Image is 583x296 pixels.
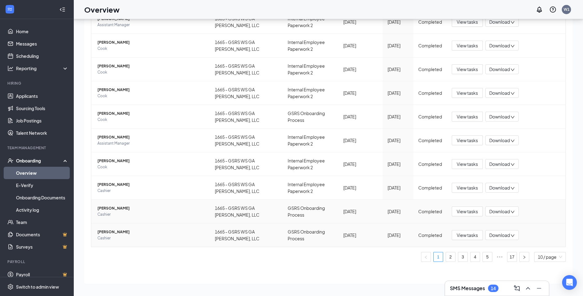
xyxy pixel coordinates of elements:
li: 17 [507,252,517,262]
div: [DATE] [343,42,378,49]
span: [PERSON_NAME] [97,87,205,93]
div: Completed [418,66,442,73]
div: [DATE] [388,184,408,191]
span: View tasks [457,66,478,73]
div: [DATE] [343,90,378,96]
a: Talent Network [16,127,69,139]
span: Assistant Manager [97,22,205,28]
span: [PERSON_NAME] [97,205,205,211]
button: View tasks [452,183,483,193]
span: down [510,210,515,214]
div: Completed [418,42,442,49]
td: 1665 - GSRS WS GA [PERSON_NAME], LLC [210,152,283,176]
svg: WorkstreamLogo [7,6,13,12]
div: [DATE] [388,66,408,73]
a: Onboarding Documents [16,191,69,204]
div: Team Management [7,145,67,150]
button: ChevronUp [523,283,533,293]
span: right [522,255,526,259]
a: Activity log [16,204,69,216]
a: 3 [458,252,467,262]
li: Next 5 Pages [495,252,505,262]
span: down [510,20,515,25]
h1: Overview [84,4,120,15]
div: [DATE] [388,113,408,120]
button: View tasks [452,206,483,216]
td: Internal Employee Paperwork 2 [283,152,338,176]
span: View tasks [457,208,478,215]
span: View tasks [457,184,478,191]
button: View tasks [452,159,483,169]
div: [DATE] [343,113,378,120]
div: Completed [418,18,442,25]
div: Open Intercom Messenger [562,275,577,290]
svg: Notifications [536,6,543,13]
svg: Settings [7,284,14,290]
li: Previous Page [421,252,431,262]
a: Home [16,25,69,38]
span: down [510,186,515,190]
a: E-Verify [16,179,69,191]
div: [DATE] [343,184,378,191]
svg: Minimize [535,285,543,292]
span: down [510,162,515,167]
div: [DATE] [343,161,378,167]
span: down [510,139,515,143]
a: 1 [434,252,443,262]
span: Cashier [97,188,205,194]
div: Completed [418,184,442,191]
span: [PERSON_NAME] [97,110,205,117]
span: View tasks [457,232,478,238]
a: Job Postings [16,114,69,127]
span: Download [489,114,510,120]
div: Payroll [7,259,67,264]
h3: SMS Messages [450,285,485,292]
span: [PERSON_NAME] [97,39,205,46]
span: Download [489,161,510,167]
td: Internal Employee Paperwork 2 [283,58,338,81]
span: Download [489,185,510,191]
div: [DATE] [388,161,408,167]
svg: QuestionInfo [549,6,557,13]
td: 1665 - GSRS WS GA [PERSON_NAME], LLC [210,129,283,152]
div: Completed [418,161,442,167]
td: 1665 - GSRS WS GA [PERSON_NAME], LLC [210,81,283,105]
div: 14 [491,286,496,291]
button: View tasks [452,112,483,122]
button: View tasks [452,64,483,74]
span: Download [489,90,510,96]
span: Cook [97,93,205,99]
div: [DATE] [388,18,408,25]
button: ComposeMessage [512,283,522,293]
div: Hiring [7,81,67,86]
span: Download [489,208,510,215]
div: [DATE] [388,137,408,144]
span: down [510,115,515,119]
a: 2 [446,252,455,262]
div: [DATE] [343,18,378,25]
button: left [421,252,431,262]
span: [PERSON_NAME] [97,229,205,235]
td: Internal Employee Paperwork 2 [283,176,338,200]
a: Overview [16,167,69,179]
li: 1 [433,252,443,262]
div: Reporting [16,65,69,71]
button: Minimize [534,283,544,293]
td: GSRS Onboarding Process [283,105,338,129]
span: Download [489,232,510,238]
span: [PERSON_NAME] [97,158,205,164]
span: View tasks [457,161,478,167]
span: Cook [97,46,205,52]
span: View tasks [457,90,478,96]
span: Cashier [97,211,205,218]
button: View tasks [452,41,483,50]
span: Download [489,19,510,25]
span: View tasks [457,137,478,144]
a: Messages [16,38,69,50]
a: PayrollCrown [16,268,69,281]
div: Switch to admin view [16,284,59,290]
a: 4 [471,252,480,262]
li: 5 [483,252,492,262]
svg: UserCheck [7,158,14,164]
a: DocumentsCrown [16,228,69,241]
